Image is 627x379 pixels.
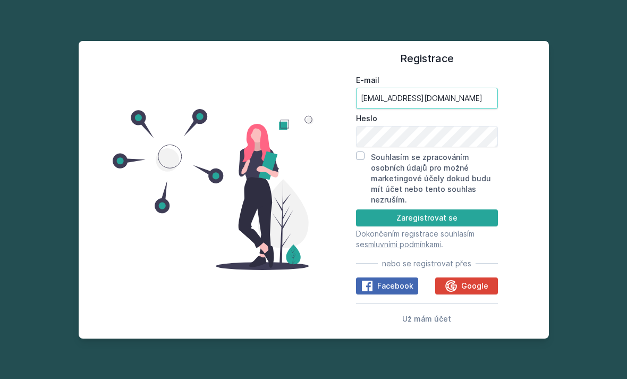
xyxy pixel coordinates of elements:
button: Google [435,277,497,294]
label: Heslo [356,113,498,124]
button: Facebook [356,277,418,294]
p: Dokončením registrace souhlasím se . [356,229,498,250]
span: Už mám účet [402,314,451,323]
a: smluvními podmínkami [365,240,441,249]
label: Souhlasím se zpracováním osobních údajů pro možné marketingové účely dokud budu mít účet nebo ten... [371,153,491,204]
button: Zaregistrovat se [356,209,498,226]
input: Tvoje e-mailová adresa [356,88,498,109]
span: Facebook [377,281,413,291]
button: Už mám účet [402,312,451,325]
span: Google [461,281,488,291]
span: nebo se registrovat přes [382,258,471,269]
label: E-mail [356,75,498,86]
h1: Registrace [356,50,498,66]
